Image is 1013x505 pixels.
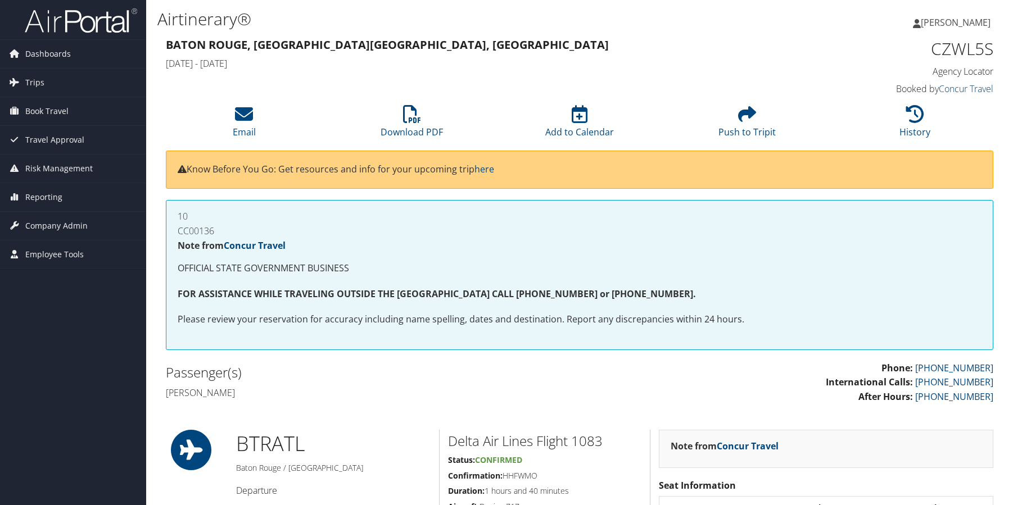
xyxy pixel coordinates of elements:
a: Push to Tripit [718,111,776,138]
strong: Note from [178,239,286,252]
span: Employee Tools [25,240,84,269]
span: Book Travel [25,97,69,125]
p: Know Before You Go: Get resources and info for your upcoming trip [178,162,982,177]
h2: Delta Air Lines Flight 1083 [448,431,642,451]
a: [PHONE_NUMBER] [915,390,993,403]
a: [PHONE_NUMBER] [915,362,993,374]
h4: CC00136 [178,226,982,235]
h4: Departure [236,484,431,497]
strong: Status: [448,454,475,465]
a: Email [233,111,256,138]
h5: 1 hours and 40 minutes [448,485,642,497]
h1: BTR ATL [236,430,431,458]
h4: [PERSON_NAME] [166,386,571,399]
strong: Note from [671,440,779,452]
h4: Agency Locator [799,65,994,78]
strong: Confirmation: [448,470,503,481]
span: Reporting [25,183,62,211]
span: Risk Management [25,154,93,183]
a: Concur Travel [939,83,993,95]
strong: Phone: [881,362,913,374]
a: Concur Travel [717,440,779,452]
a: Concur Travel [224,239,286,252]
strong: After Hours: [858,390,913,403]
h5: HHFWMO [448,470,642,481]
h5: Baton Rouge / [GEOGRAPHIC_DATA] [236,462,431,474]
span: Trips [25,69,44,97]
a: [PERSON_NAME] [913,6,1002,39]
strong: International Calls: [826,376,913,388]
p: Please review your reservation for accuracy including name spelling, dates and destination. Repor... [178,312,982,327]
span: Confirmed [475,454,522,465]
h2: Passenger(s) [166,363,571,382]
a: Add to Calendar [545,111,614,138]
span: [PERSON_NAME] [921,16,991,29]
img: airportal-logo.png [25,7,137,34]
h4: Booked by [799,83,994,95]
h4: [DATE] - [DATE] [166,57,783,70]
a: Download PDF [381,111,443,138]
h4: 10 [178,212,982,221]
a: History [899,111,930,138]
h1: CZWL5S [799,37,994,61]
p: OFFICIAL STATE GOVERNMENT BUSINESS [178,261,982,276]
strong: Seat Information [659,479,736,492]
strong: Baton Rouge, [GEOGRAPHIC_DATA] [GEOGRAPHIC_DATA], [GEOGRAPHIC_DATA] [166,37,609,52]
span: Travel Approval [25,126,84,154]
strong: FOR ASSISTANCE WHILE TRAVELING OUTSIDE THE [GEOGRAPHIC_DATA] CALL [PHONE_NUMBER] or [PHONE_NUMBER]. [178,288,696,300]
span: Dashboards [25,40,71,68]
h1: Airtinerary® [157,7,720,31]
strong: Duration: [448,485,485,496]
a: here [474,163,494,175]
a: [PHONE_NUMBER] [915,376,993,388]
span: Company Admin [25,212,88,240]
